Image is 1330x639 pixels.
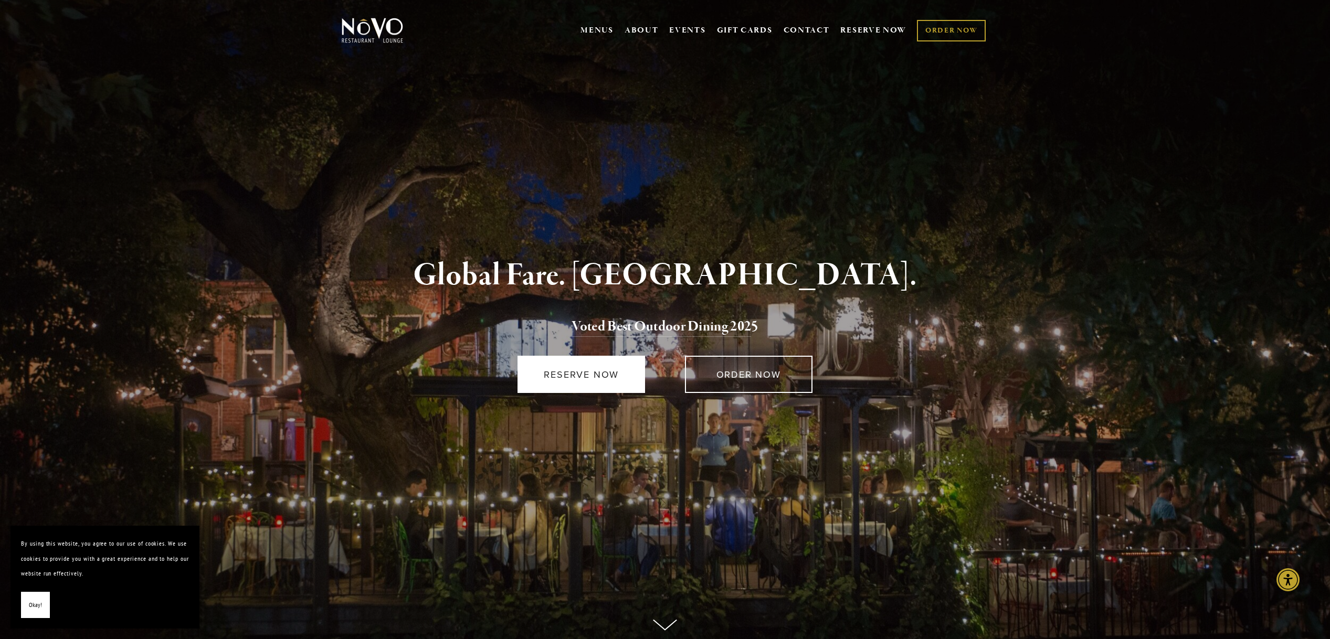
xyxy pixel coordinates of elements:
a: GIFT CARDS [717,20,773,40]
a: RESERVE NOW [840,20,906,40]
h2: 5 [359,316,971,338]
span: Okay! [29,598,42,613]
a: EVENTS [669,25,705,36]
a: Voted Best Outdoor Dining 202 [572,317,751,337]
a: CONTACT [784,20,830,40]
a: MENUS [580,25,614,36]
a: ORDER NOW [917,20,986,41]
p: By using this website, you agree to our use of cookies. We use cookies to provide you with a grea... [21,536,189,581]
strong: Global Fare. [GEOGRAPHIC_DATA]. [413,255,916,295]
a: RESERVE NOW [518,356,645,393]
img: Novo Restaurant &amp; Lounge [340,17,405,44]
a: ORDER NOW [685,356,812,393]
a: ABOUT [625,25,659,36]
div: Accessibility Menu [1276,568,1300,591]
button: Okay! [21,592,50,619]
section: Cookie banner [10,526,199,629]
